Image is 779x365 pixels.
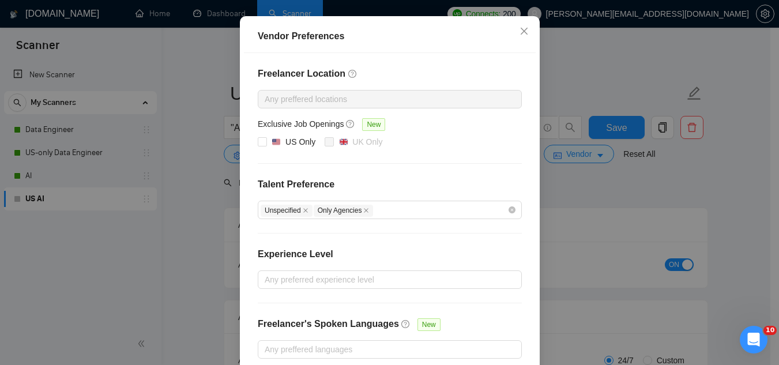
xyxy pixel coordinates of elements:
span: close [520,27,529,36]
span: 10 [763,326,777,335]
span: Unspecified [261,205,313,217]
img: 🇺🇸 [272,138,280,146]
div: US Only [285,136,315,148]
span: close [302,208,308,213]
span: question-circle [346,119,355,129]
h5: Exclusive Job Openings [258,118,344,130]
img: 🇬🇧 [339,138,347,146]
h4: Freelancer Location [258,67,522,81]
span: question-circle [401,319,410,329]
div: UK Only [352,136,382,148]
span: New [362,118,385,131]
button: Close [509,16,540,47]
span: New [417,318,440,331]
span: close [363,208,369,213]
span: question-circle [348,69,357,78]
span: close-circle [509,206,515,213]
h4: Freelancer's Spoken Languages [258,317,399,331]
h4: Talent Preference [258,178,522,191]
span: Only Agencies [313,205,373,217]
h4: Experience Level [258,247,333,261]
div: Vendor Preferences [258,29,522,43]
iframe: Intercom live chat [740,326,767,353]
